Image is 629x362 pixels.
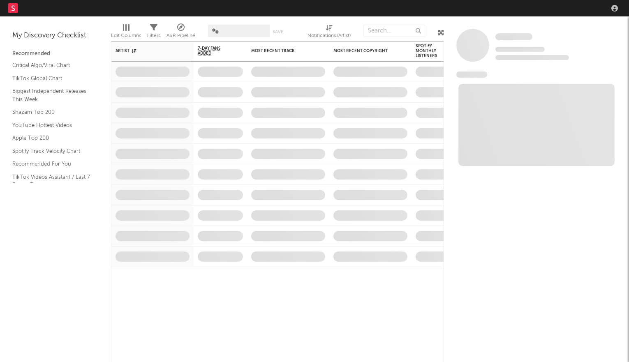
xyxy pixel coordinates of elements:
a: Some Artist [495,33,532,41]
a: Biggest Independent Releases This Week [12,87,90,104]
a: Spotify Track Velocity Chart [12,147,90,156]
div: Filters [147,31,160,41]
div: My Discovery Checklist [12,31,99,41]
div: A&R Pipeline [166,31,195,41]
span: 7-Day Fans Added [198,46,231,56]
div: A&R Pipeline [166,21,195,44]
a: TikTok Videos Assistant / Last 7 Days - Top [12,173,90,189]
div: Notifications (Artist) [308,21,351,44]
div: Filters [147,21,160,44]
div: Edit Columns [111,21,141,44]
a: Apple Top 200 [12,134,90,143]
div: Spotify Monthly Listeners [416,44,444,58]
div: Most Recent Track [251,48,313,53]
span: Tracking Since: [DATE] [495,47,545,52]
a: TikTok Global Chart [12,74,90,83]
a: Recommended For You [12,159,90,168]
div: Artist [116,48,177,53]
a: Critical Algo/Viral Chart [12,61,90,70]
div: Edit Columns [111,31,141,41]
a: YouTube Hottest Videos [12,121,90,130]
div: Notifications (Artist) [308,31,351,41]
a: Shazam Top 200 [12,108,90,117]
input: Search... [363,25,425,37]
div: Recommended [12,49,99,59]
button: Save [273,30,283,34]
div: Most Recent Copyright [333,48,395,53]
span: 0 fans last week [495,55,569,60]
span: News Feed [456,71,487,78]
span: Some Artist [495,33,532,40]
